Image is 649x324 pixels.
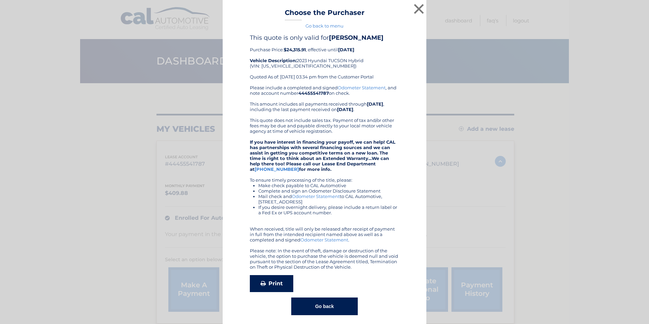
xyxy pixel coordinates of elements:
div: Please include a completed and signed , and note account number on check. This amount includes al... [250,85,399,270]
h3: Choose the Purchaser [285,8,365,20]
b: [PERSON_NAME] [329,34,384,41]
h4: This quote is only valid for [250,34,399,41]
a: Go back to menu [305,23,344,29]
strong: If you have interest in financing your payoff, we can help! CAL has partnerships with several fin... [250,139,395,172]
b: [DATE] [367,101,383,107]
strong: Vehicle Description: [250,58,297,63]
a: Odometer Statement [338,85,386,90]
a: Odometer Statement [300,237,348,242]
li: If you desire overnight delivery, please include a return label or a Fed Ex or UPS account number. [258,204,399,215]
button: Go back [291,298,357,315]
div: Purchase Price: , effective until 2023 Hyundai TUCSON Hybrid (VIN: [US_VEHICLE_IDENTIFICATION_NUM... [250,34,399,85]
li: Mail check and to CAL Automotive, [STREET_ADDRESS] [258,194,399,204]
a: [PHONE_NUMBER] [255,166,299,172]
b: 44455541787 [298,90,329,96]
b: [DATE] [337,107,353,112]
li: Make check payable to CAL Automotive [258,183,399,188]
a: Odometer Statement [292,194,340,199]
li: Complete and sign an Odometer Disclosure Statement [258,188,399,194]
b: $24,315.91 [284,47,306,52]
b: [DATE] [338,47,354,52]
button: × [412,2,426,16]
a: Print [250,275,293,292]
